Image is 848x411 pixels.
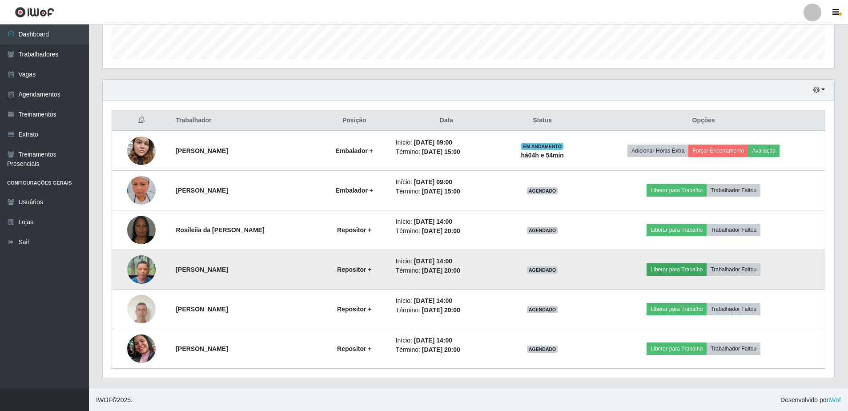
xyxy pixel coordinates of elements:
[176,266,228,273] strong: [PERSON_NAME]
[828,396,841,403] a: iWof
[707,224,760,236] button: Trabalhador Faltou
[414,297,452,304] time: [DATE] 14:00
[422,227,460,234] time: [DATE] 20:00
[127,132,156,169] img: 1756311353314.jpeg
[396,257,497,266] li: Início:
[336,187,373,194] strong: Embalador +
[127,205,156,255] img: 1751337500170.jpeg
[422,148,460,155] time: [DATE] 15:00
[396,336,497,345] li: Início:
[527,306,558,313] span: AGENDADO
[748,145,780,157] button: Avaliação
[96,395,133,405] span: © 2025 .
[521,152,564,159] strong: há 04 h e 54 min
[627,145,688,157] button: Adicionar Horas Extra
[707,263,760,276] button: Trabalhador Faltou
[647,342,707,355] button: Liberar para Trabalho
[176,147,228,154] strong: [PERSON_NAME]
[422,267,460,274] time: [DATE] 20:00
[176,306,228,313] strong: [PERSON_NAME]
[390,110,502,131] th: Data
[707,184,760,197] button: Trabalhador Faltou
[396,187,497,196] li: Término:
[527,346,558,353] span: AGENDADO
[127,323,156,374] img: 1756305018782.jpeg
[396,296,497,306] li: Início:
[176,226,264,234] strong: Rosileiia da [PERSON_NAME]
[707,342,760,355] button: Trabalhador Faltou
[396,226,497,236] li: Término:
[582,110,825,131] th: Opções
[396,345,497,355] li: Término:
[15,7,54,18] img: CoreUI Logo
[527,266,558,274] span: AGENDADO
[422,188,460,195] time: [DATE] 15:00
[414,258,452,265] time: [DATE] 14:00
[414,337,452,344] time: [DATE] 14:00
[396,266,497,275] li: Término:
[688,145,748,157] button: Forçar Encerramento
[337,306,371,313] strong: Repositor +
[127,165,156,216] img: 1757339790608.jpeg
[647,184,707,197] button: Liberar para Trabalho
[422,306,460,314] time: [DATE] 20:00
[336,147,373,154] strong: Embalador +
[414,178,452,185] time: [DATE] 09:00
[396,147,497,157] li: Término:
[647,263,707,276] button: Liberar para Trabalho
[414,218,452,225] time: [DATE] 14:00
[318,110,390,131] th: Posição
[337,345,371,352] strong: Repositor +
[414,139,452,146] time: [DATE] 09:00
[527,227,558,234] span: AGENDADO
[337,226,371,234] strong: Repositor +
[707,303,760,315] button: Trabalhador Faltou
[176,345,228,352] strong: [PERSON_NAME]
[647,303,707,315] button: Liberar para Trabalho
[647,224,707,236] button: Liberar para Trabalho
[502,110,583,131] th: Status
[396,177,497,187] li: Início:
[127,250,156,288] img: 1755021069017.jpeg
[170,110,318,131] th: Trabalhador
[422,346,460,353] time: [DATE] 20:00
[396,138,497,147] li: Início:
[780,395,841,405] span: Desenvolvido por
[396,306,497,315] li: Término:
[176,187,228,194] strong: [PERSON_NAME]
[96,396,113,403] span: IWOF
[396,217,497,226] li: Início:
[127,290,156,328] img: 1755971090596.jpeg
[521,143,563,150] span: EM ANDAMENTO
[527,187,558,194] span: AGENDADO
[337,266,371,273] strong: Repositor +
